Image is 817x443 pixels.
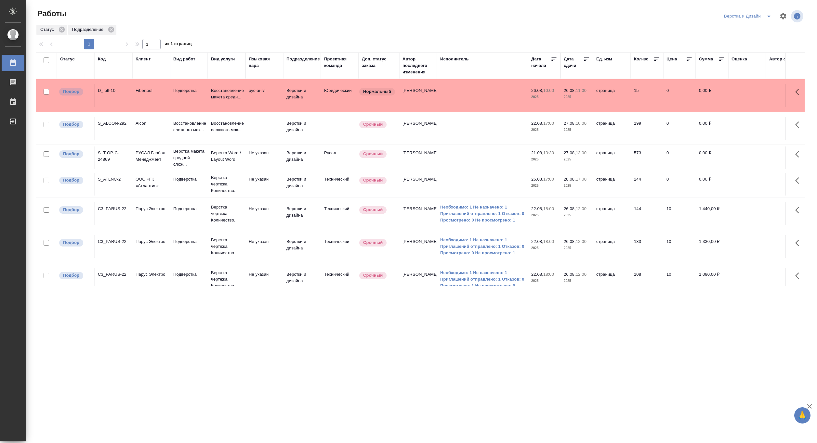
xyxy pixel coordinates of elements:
p: Срочный [363,239,383,246]
td: 144 [631,202,663,225]
p: Подверстка [173,206,204,212]
button: Здесь прячутся важные кнопки [791,235,807,251]
div: C3_PARUS-22 [98,238,129,245]
p: 12:00 [576,272,586,277]
td: страница [593,268,631,291]
p: 21.08, [531,150,543,155]
p: 26.08, [564,88,576,93]
div: Код [98,56,106,62]
div: Дата сдачи [564,56,583,69]
td: Верстки и дизайна [283,117,321,140]
p: 2025 [564,127,590,133]
p: Верстка чертежа. Количество... [211,270,242,289]
p: 12:00 [576,239,586,244]
p: Статус [40,26,56,33]
div: Вид работ [173,56,195,62]
p: Срочный [363,177,383,184]
td: Не указан [245,173,283,196]
td: 0 [663,173,696,196]
td: Не указан [245,268,283,291]
p: 22.08, [531,272,543,277]
p: ООО «ГК «Атлантис» [136,176,167,189]
td: 244 [631,173,663,196]
p: Срочный [363,272,383,279]
td: 133 [631,235,663,258]
div: Можно подбирать исполнителей [59,238,91,247]
td: [PERSON_NAME] [399,146,437,169]
div: Проектная команда [324,56,355,69]
div: Подразделение [286,56,320,62]
td: Верстки и дизайна [283,202,321,225]
p: Подверстка [173,176,204,183]
td: Технический [321,202,359,225]
td: Не указан [245,146,283,169]
td: Верстки и дизайна [283,84,321,107]
p: Нормальный [363,88,391,95]
td: Не указан [245,202,283,225]
td: 0,00 ₽ [696,84,728,107]
div: C3_PARUS-22 [98,206,129,212]
p: 18:00 [543,206,554,211]
p: 22.08, [531,121,543,126]
td: [PERSON_NAME] [399,173,437,196]
td: [PERSON_NAME] [399,117,437,140]
div: split button [722,11,775,21]
td: страница [593,202,631,225]
td: страница [593,235,631,258]
button: Здесь прячутся важные кнопки [791,146,807,162]
p: Верстка чертежа. Количество... [211,204,242,223]
div: Цена [666,56,677,62]
p: 2025 [564,94,590,100]
div: Можно подбирать исполнителей [59,150,91,158]
p: Подбор [63,151,79,157]
p: Подверстка [173,238,204,245]
td: 0 [663,146,696,169]
div: C3_PARUS-22 [98,271,129,278]
td: 0 [663,117,696,140]
p: 18:00 [543,272,554,277]
td: Технический [321,268,359,291]
p: Срочный [363,121,383,128]
div: Автор последнего изменения [402,56,434,75]
p: 2025 [564,278,590,284]
div: Вид услуги [211,56,235,62]
div: Сумма [699,56,713,62]
td: Технический [321,173,359,196]
td: 108 [631,268,663,291]
p: 2025 [564,212,590,219]
p: 2025 [531,212,557,219]
button: Здесь прячутся важные кнопки [791,84,807,100]
button: Здесь прячутся важные кнопки [791,268,807,284]
p: 2025 [531,278,557,284]
td: Юридический [321,84,359,107]
div: Доп. статус заказа [362,56,396,69]
p: Восстановление сложного мак... [173,120,204,133]
td: Верстки и дизайна [283,173,321,196]
p: 26.08, [564,239,576,244]
div: Можно подбирать исполнителей [59,206,91,214]
p: Верстка чертежа. Количество... [211,174,242,194]
p: Подразделение [72,26,106,33]
p: 27.08, [564,150,576,155]
td: 0,00 ₽ [696,117,728,140]
td: [PERSON_NAME] [399,235,437,258]
p: Подбор [63,121,79,128]
p: 2025 [564,245,590,251]
td: 1 330,00 ₽ [696,235,728,258]
td: 10 [663,268,696,291]
div: S_T-OP-C-24869 [98,150,129,163]
a: Необходимо: 1 Не назначено: 1 Приглашений отправлено: 1 Отказов: 0 Просмотрено: 0 Не просмотрено: 1 [440,237,525,256]
div: Можно подбирать исполнителей [59,176,91,185]
td: страница [593,146,631,169]
div: D_fbtl-10 [98,87,129,94]
p: Подбор [63,88,79,95]
div: S_ATLNC-2 [98,176,129,183]
td: 0 [663,84,696,107]
p: 2025 [564,183,590,189]
p: 22.08, [531,239,543,244]
td: Не указан [245,235,283,258]
p: Подбор [63,207,79,213]
p: 17:00 [576,177,586,182]
td: 10 [663,202,696,225]
p: Подверстка [173,87,204,94]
